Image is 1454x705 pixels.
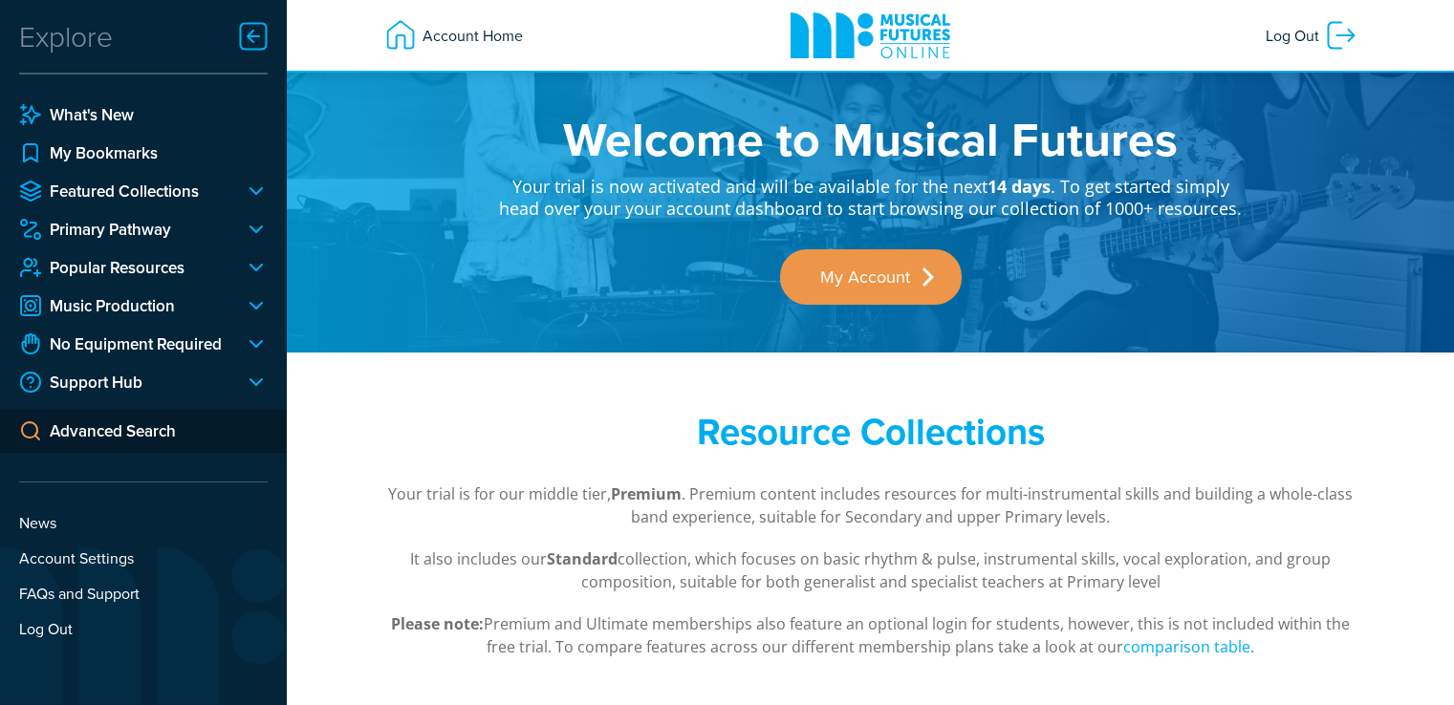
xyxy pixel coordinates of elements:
[498,162,1244,221] p: Your trial is now activated and will be available for the next . To get started simply head over ...
[498,410,1244,454] h2: Resource Collections
[611,483,682,504] strong: Premium
[1256,9,1368,62] a: Log Out
[19,103,268,126] a: What's New
[383,482,1358,528] p: Your trial is for our middle tier, . Premium content includes resources for multi-instrumental sk...
[987,175,1051,198] strong: 14 days
[19,582,268,605] a: FAQs and Support
[19,17,113,55] div: Explore
[1266,18,1324,53] span: Log Out
[19,180,229,203] a: Featured Collections
[19,332,229,355] a: No Equipment Required
[19,141,268,164] a: My Bookmarks
[19,546,268,569] a: Account Settings
[391,613,484,634] strong: Please note:
[1123,636,1250,658] a: comparison table
[547,548,618,569] strong: Standard
[19,256,229,279] a: Popular Resources
[19,371,229,394] a: Support Hub
[383,612,1358,658] p: Premium and Ultimate memberships also feature an optional login for students, however, this is no...
[418,18,523,53] span: Account Home
[498,115,1244,162] h1: Welcome to Musical Futures
[374,9,532,62] a: Account Home
[19,617,268,640] a: Log Out
[19,294,229,317] a: Music Production
[19,511,268,534] a: News
[383,547,1358,593] p: It also includes our collection, which focuses on basic rhythm & pulse, instrumental skills, voca...
[780,249,962,305] a: My Account
[19,218,229,241] a: Primary Pathway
